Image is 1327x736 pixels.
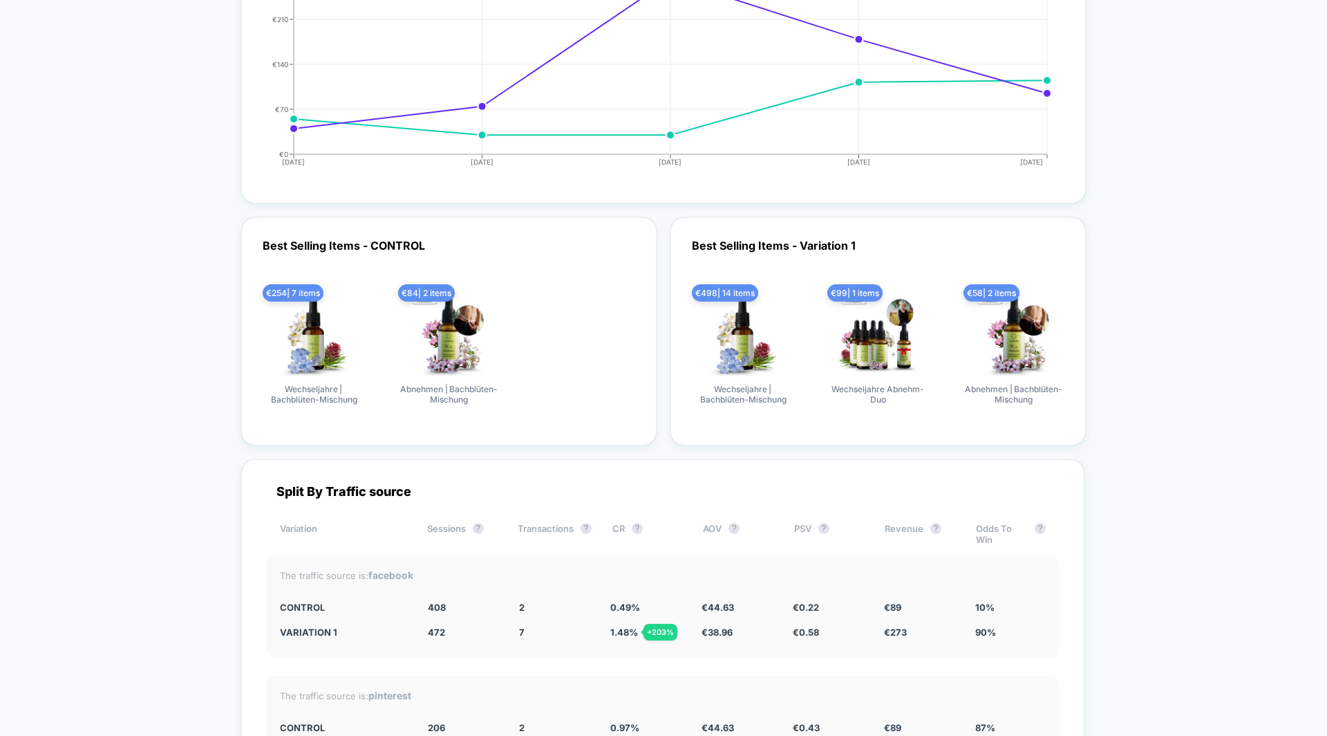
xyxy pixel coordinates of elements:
div: 87% [975,722,1046,733]
strong: facebook [368,569,413,581]
span: € 273 [884,627,907,638]
tspan: €70 [275,104,288,113]
button: ? [473,523,484,534]
span: € 84 | 2 items [398,284,455,302]
img: produt [972,294,1055,377]
span: 1.48 % [610,627,638,638]
button: ? [930,523,941,534]
div: CONTROL [280,722,407,733]
tspan: €140 [272,59,288,68]
span: € 44.63 [702,602,734,613]
span: Wechseljahre Abnehm-Duo [826,384,930,405]
div: Transactions [518,523,592,545]
div: + 203 % [643,624,677,641]
span: Abnehmen | Bachblüten-Mischung [397,384,500,405]
img: produt [836,294,919,377]
span: € 38.96 [702,627,733,638]
div: CONTROL [280,602,407,613]
div: PSV [794,523,864,545]
div: AOV [703,523,773,545]
tspan: [DATE] [471,158,493,166]
div: 90% [975,627,1046,638]
button: ? [818,523,829,534]
span: 472 [428,627,445,638]
span: € 99 | 1 items [827,284,883,302]
button: ? [632,523,643,534]
span: 0.97 % [610,722,639,733]
tspan: €0 [279,149,288,158]
span: 206 [428,722,445,733]
div: Variation [280,523,406,545]
span: Wechseljahre | Bachblüten-Mischung [261,384,365,405]
div: Sessions [427,523,497,545]
tspan: [DATE] [847,158,870,166]
tspan: [DATE] [1020,158,1043,166]
span: € 58 | 2 items [963,284,1019,302]
div: Split By Traffic source [266,484,1060,499]
span: € 89 [884,722,901,733]
div: Variation 1 [280,627,407,638]
span: 7 [519,627,525,638]
img: produt [407,294,490,377]
span: 2 [519,722,525,733]
span: € 0.22 [793,602,819,613]
span: Wechseljahre | Bachblüten-Mischung [690,384,794,405]
span: Abnehmen | Bachblüten-Mischung [962,384,1066,405]
span: € 254 | 7 items [263,284,323,302]
img: produt [701,294,784,377]
span: 2 [519,602,525,613]
div: 10% [975,602,1046,613]
button: ? [1035,523,1046,534]
div: CR [612,523,682,545]
span: € 0.58 [793,627,819,638]
span: € 89 [884,602,901,613]
div: The traffic source is: [280,690,1046,701]
div: Revenue [885,523,954,545]
img: produt [272,294,355,377]
span: 0.49 % [610,602,640,613]
tspan: €210 [272,15,288,23]
div: Odds To Win [976,523,1046,545]
span: 408 [428,602,446,613]
strong: pinterest [368,690,411,701]
button: ? [728,523,740,534]
span: € 0.43 [793,722,820,733]
span: € 498 | 14 items [692,284,758,302]
button: ? [581,523,592,534]
div: The traffic source is: [280,569,1046,581]
tspan: [DATE] [659,158,682,166]
span: € 44.63 [702,722,734,733]
tspan: [DATE] [282,158,305,166]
